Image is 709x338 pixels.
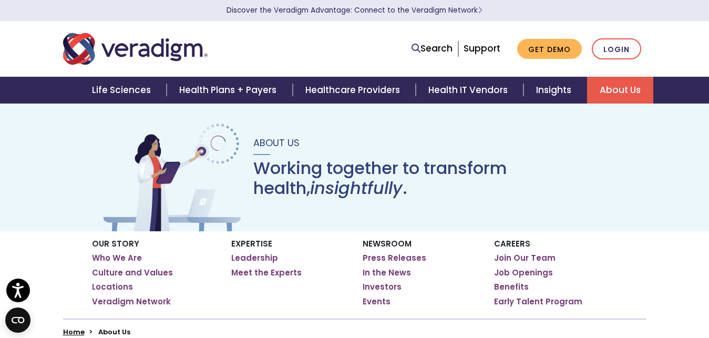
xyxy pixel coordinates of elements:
[92,268,173,278] a: Culture and Values
[592,38,641,60] a: Login
[92,296,171,307] a: Veradigm Network
[63,327,85,337] a: Home
[253,158,609,199] h1: Working together to transform health, .
[79,77,167,104] a: Life Sciences
[310,176,403,200] em: insightfully
[363,296,391,307] a: Events
[494,253,556,263] a: Join Our Team
[231,268,302,278] a: Meet the Experts
[231,253,278,263] a: Leadership
[92,253,142,263] a: Who We Are
[293,77,416,104] a: Healthcare Providers
[587,77,653,104] a: About Us
[92,282,133,292] a: Locations
[227,5,482,15] a: Discover the Veradigm Advantage: Connect to the Veradigm NetworkLearn More
[523,77,587,104] a: Insights
[5,308,30,333] button: Open CMP widget
[416,77,523,104] a: Health IT Vendors
[363,282,402,292] a: Investors
[494,268,553,278] a: Job Openings
[363,268,411,278] a: In the News
[167,77,292,104] a: Health Plans + Payers
[412,42,453,56] a: Search
[363,253,426,263] a: Press Releases
[517,39,582,59] a: Get Demo
[464,42,500,55] a: Support
[494,282,529,292] a: Benefits
[253,136,300,149] span: About Us
[63,32,208,66] img: Veradigm logo
[478,5,482,15] span: Learn More
[494,296,582,307] a: Early Talent Program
